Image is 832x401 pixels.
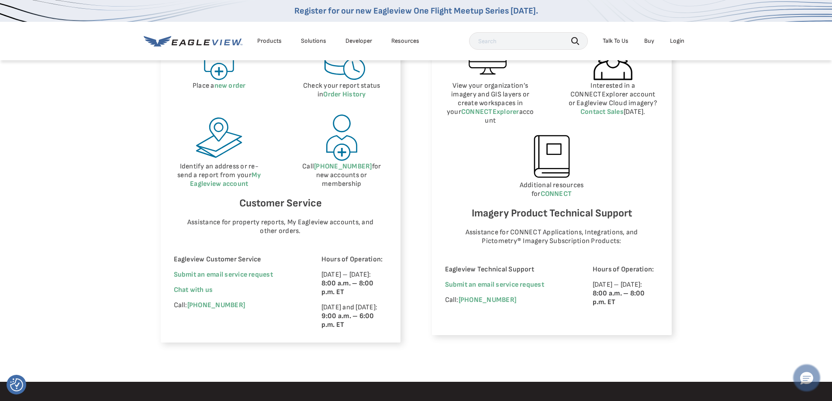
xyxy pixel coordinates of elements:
p: Interested in a CONNECTExplorer account or Eagleview Cloud imagery? [DATE]. [567,82,659,117]
p: Place a [174,82,265,90]
p: Hours of Operation: [321,255,387,264]
img: Revisit consent button [10,378,23,391]
p: Eagleview Technical Support [445,265,569,274]
p: Assistance for CONNECT Applications, Integrations, and Pictometry® Imagery Subscription Products: [453,228,650,246]
a: [PHONE_NUMBER] [314,162,372,171]
p: Call for new accounts or membership [296,162,387,189]
a: [PHONE_NUMBER] [459,296,516,304]
a: Register for our new Eagleview One Flight Meetup Series [DATE]. [294,6,538,16]
a: CONNECT [541,190,572,198]
a: new order [214,82,246,90]
div: Products [257,37,282,45]
div: Resources [391,37,419,45]
p: Hours of Operation: [593,265,659,274]
h6: Customer Service [174,195,387,212]
div: Login [670,37,684,45]
button: Consent Preferences [10,378,23,391]
p: Identify an address or re-send a report from your [174,162,265,189]
p: Assistance for property reports, My Eagleview accounts, and other orders. [182,218,379,236]
a: Developer [345,37,372,45]
strong: 8:00 a.m. – 8:00 p.m. ET [321,279,374,296]
a: [PHONE_NUMBER] [187,301,245,309]
div: Talk To Us [603,37,628,45]
a: Buy [644,37,654,45]
p: Check your report status in [296,82,387,99]
strong: 9:00 a.m. – 6:00 p.m. ET [321,312,374,329]
input: Search [469,32,588,50]
p: Call: [445,296,569,305]
p: [DATE] – [DATE]: [593,281,659,307]
a: My Eagleview account [190,171,261,188]
a: Submit an email service request [174,271,273,279]
strong: 8:00 a.m. – 8:00 p.m. ET [593,289,645,306]
span: Chat with us [174,286,213,294]
a: Contact Sales [580,108,624,116]
p: Eagleview Customer Service [174,255,297,264]
p: [DATE] – [DATE]: [321,271,387,297]
p: Additional resources for [445,181,659,199]
div: Solutions [301,37,326,45]
a: Submit an email service request [445,281,544,289]
p: [DATE] and [DATE]: [321,303,387,329]
p: Call: [174,301,297,310]
button: Hello, have a question? Let’s chat. [794,366,819,390]
a: Order History [323,90,366,99]
p: View your organization’s imagery and GIS layers or create workspaces in your account [445,82,536,125]
a: CONNECTExplorer [461,108,519,116]
h6: Imagery Product Technical Support [445,205,659,222]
